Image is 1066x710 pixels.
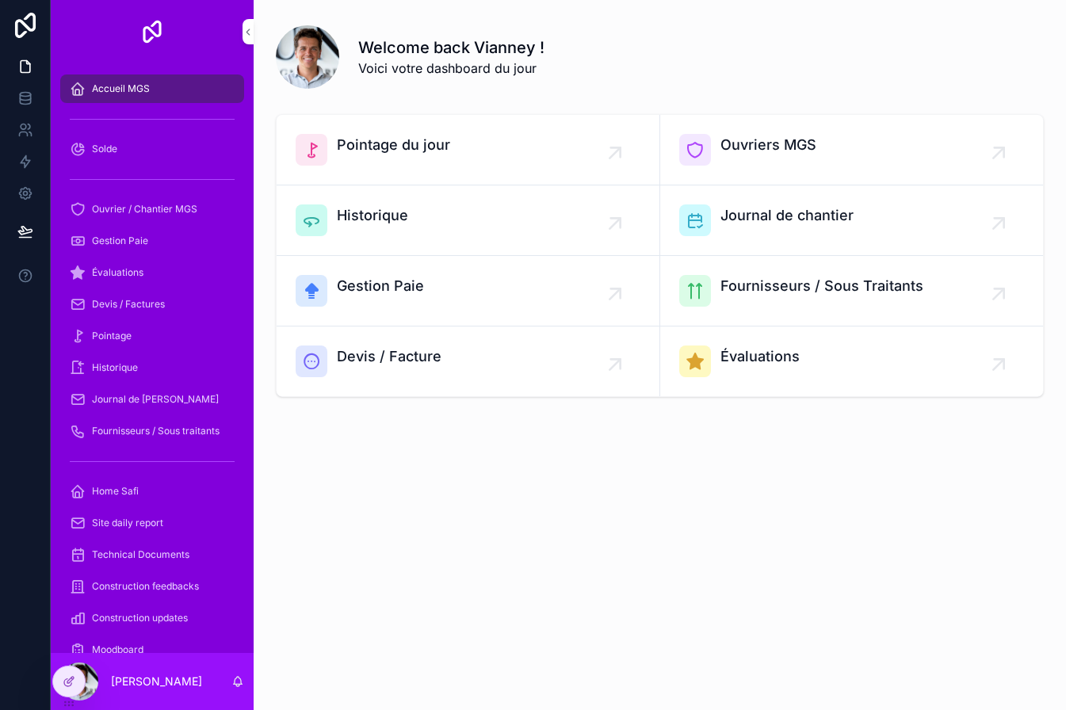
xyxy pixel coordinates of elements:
a: Historique [60,353,244,382]
span: Gestion Paie [337,275,424,297]
a: Site daily report [60,509,244,537]
span: Historique [92,361,138,374]
span: Ouvrier / Chantier MGS [92,203,197,216]
a: Fournisseurs / Sous traitants [60,417,244,445]
a: Gestion Paie [60,227,244,255]
a: Fournisseurs / Sous Traitants [660,256,1044,326]
span: Fournisseurs / Sous Traitants [720,275,923,297]
a: Moodboard [60,636,244,664]
span: Ouvriers MGS [720,134,816,156]
span: Journal de [PERSON_NAME] [92,393,219,406]
a: Pointage [60,322,244,350]
span: Évaluations [720,345,800,368]
a: Devis / Factures [60,290,244,319]
a: Évaluations [60,258,244,287]
p: [PERSON_NAME] [111,674,202,689]
span: Site daily report [92,517,163,529]
a: Solde [60,135,244,163]
span: Technical Documents [92,548,189,561]
a: Ouvrier / Chantier MGS [60,195,244,223]
a: Construction updates [60,604,244,632]
a: Historique [277,185,660,256]
img: App logo [139,19,165,44]
div: scrollable content [51,63,254,653]
span: Pointage [92,330,132,342]
span: Fournisseurs / Sous traitants [92,425,220,437]
a: Construction feedbacks [60,572,244,601]
span: Gestion Paie [92,235,148,247]
span: Moodboard [92,643,143,656]
span: Pointage du jour [337,134,450,156]
a: Gestion Paie [277,256,660,326]
a: Home Safi [60,477,244,506]
span: Devis / Factures [92,298,165,311]
span: Construction feedbacks [92,580,199,593]
h1: Welcome back Vianney ! [358,36,544,59]
span: Historique [337,204,408,227]
a: Évaluations [660,326,1044,396]
span: Construction updates [92,612,188,624]
span: Accueil MGS [92,82,150,95]
a: Pointage du jour [277,115,660,185]
span: Devis / Facture [337,345,441,368]
a: Accueil MGS [60,74,244,103]
a: Journal de [PERSON_NAME] [60,385,244,414]
span: Journal de chantier [720,204,854,227]
span: Évaluations [92,266,143,279]
span: Solde [92,143,117,155]
a: Ouvriers MGS [660,115,1044,185]
a: Journal de chantier [660,185,1044,256]
span: Voici votre dashboard du jour [358,59,544,78]
span: Home Safi [92,485,139,498]
a: Devis / Facture [277,326,660,396]
a: Technical Documents [60,540,244,569]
